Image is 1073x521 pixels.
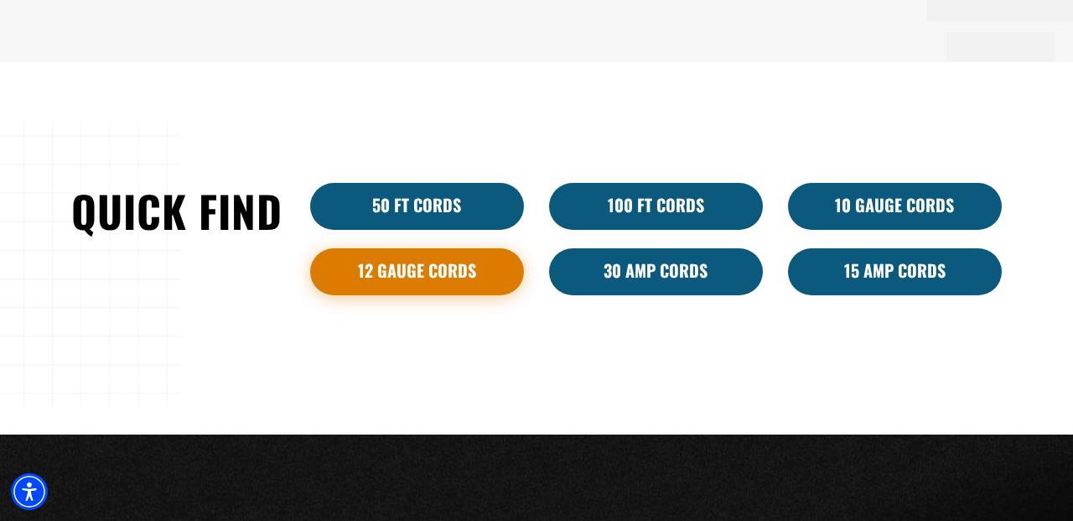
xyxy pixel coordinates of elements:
[788,183,1002,230] a: 10 Gauge Cords
[310,183,524,230] a: 50 ft cords
[788,248,1002,295] a: 15 Amp Cords
[549,183,763,230] a: 100 Ft Cords
[11,473,48,510] div: Accessibility Menu
[71,183,285,239] h2: Quick Find
[310,248,524,295] a: 12 Gauge Cords
[549,248,763,295] a: 30 Amp Cords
